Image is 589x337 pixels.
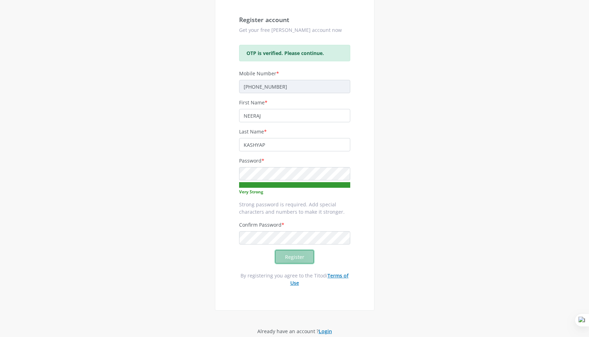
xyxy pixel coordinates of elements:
label: First Name [239,99,268,106]
p: Already have an account ? [215,328,374,335]
p: Strong password is required. Add special characters and numbers to make it stronger. [239,201,350,215]
p: By registering you agree to the Titodi [239,272,350,287]
label: Last Name [239,128,267,135]
p: Get your free [PERSON_NAME] account now [239,26,350,34]
label: Confirm Password [239,221,284,228]
h5: Register account [239,16,350,23]
a: Login [319,328,332,335]
strong: Very Strong [239,189,263,195]
label: Password [239,157,264,164]
a: Terms of Use [290,272,349,286]
strong: OTP is verified. Please continue. [246,50,324,56]
button: Register [275,250,314,263]
label: Mobile Number [239,70,279,77]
